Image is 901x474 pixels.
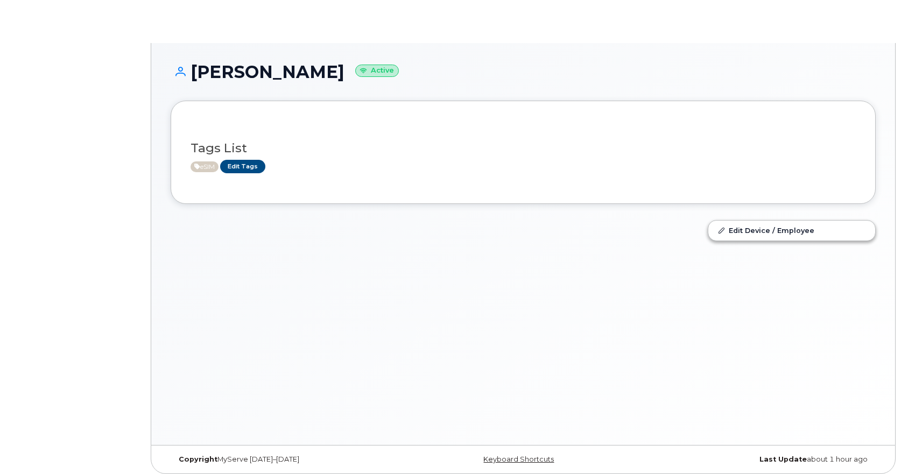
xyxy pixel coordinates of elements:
span: Active [191,161,219,172]
a: Keyboard Shortcuts [483,455,554,463]
h3: Tags List [191,142,856,155]
h1: [PERSON_NAME] [171,62,876,81]
div: about 1 hour ago [640,455,876,464]
strong: Last Update [759,455,807,463]
strong: Copyright [179,455,217,463]
div: MyServe [DATE]–[DATE] [171,455,406,464]
small: Active [355,65,399,77]
a: Edit Tags [220,160,265,173]
a: Edit Device / Employee [708,221,875,240]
